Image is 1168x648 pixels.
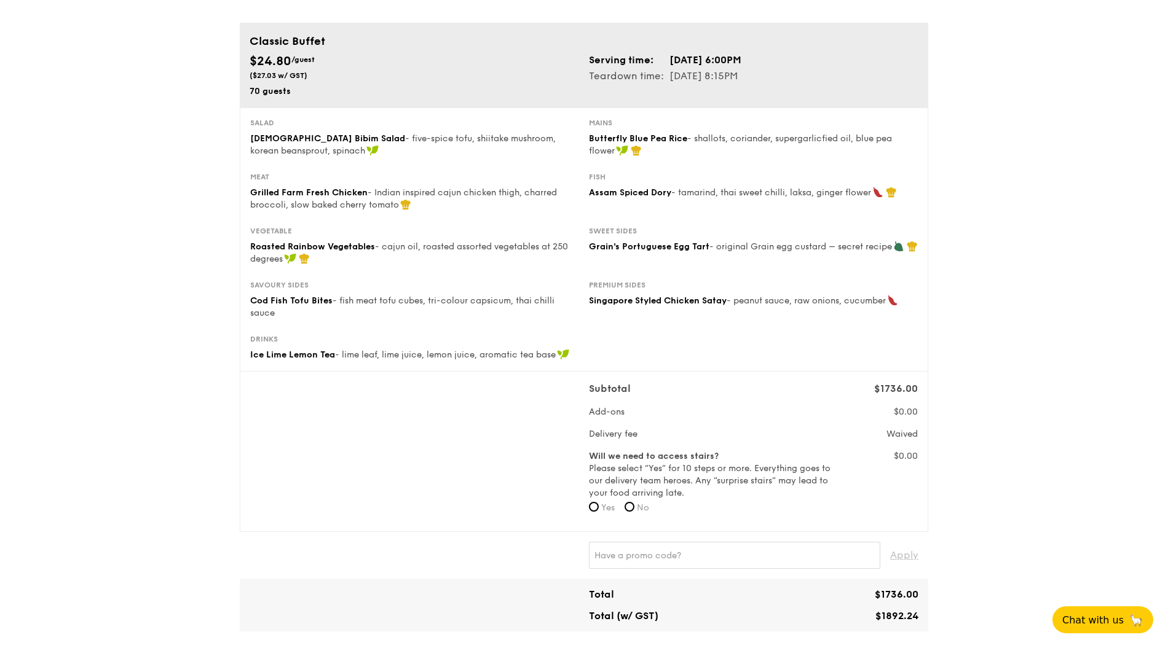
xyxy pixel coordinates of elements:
span: - peanut sauce, raw onions, cucumber [727,295,886,306]
span: Chat with us [1062,614,1124,626]
span: - cajun oil, roasted assorted vegetables at 250 degrees [250,241,568,264]
img: icon-vegan.f8ff3823.svg [284,253,296,264]
span: Ice Lime Lemon Tea [250,349,335,360]
span: Singapore Styled Chicken Satay [589,295,727,306]
span: Subtotal [589,383,631,394]
span: No [637,502,649,513]
span: ($27.03 w/ GST) [250,71,307,80]
input: Have a promo code? [589,542,880,569]
span: Assam Spiced Dory [589,187,671,198]
div: 70 guests [250,85,579,98]
img: icon-vegan.f8ff3823.svg [557,349,569,360]
div: Premium sides [589,280,918,290]
span: 🦙 [1129,613,1143,627]
span: Roasted Rainbow Vegetables [250,241,375,252]
span: [DEMOGRAPHIC_DATA] Bibim Salad [250,133,405,144]
img: icon-vegetarian.fe4039eb.svg [893,241,904,252]
span: Grain's Portuguese Egg Tart [589,241,709,252]
img: icon-chef-hat.a58ddaea.svg [631,145,642,156]
span: $1736.00 [875,588,918,600]
span: /guest [291,55,315,64]
span: $0.00 [894,451,918,461]
span: $0.00 [894,407,918,417]
span: Add-ons [589,407,625,417]
img: icon-spicy.37a8142b.svg [887,295,898,306]
span: Yes [601,502,615,513]
td: [DATE] 6:00PM [669,52,742,68]
div: Salad [250,118,579,128]
span: - tamarind, thai sweet chilli, laksa, ginger flower [671,187,871,198]
div: Mains [589,118,918,128]
img: icon-spicy.37a8142b.svg [872,187,883,198]
span: Butterfly Blue Pea Rice [589,133,687,144]
div: Sweet sides [589,226,918,236]
td: Serving time: [589,52,669,68]
span: Delivery fee [589,429,637,439]
span: - fish meat tofu cubes, tri-colour capsicum, thai chilli sauce [250,295,554,318]
span: - lime leaf, lime juice, lemon juice, aromatic tea base [335,349,556,360]
span: Grilled Farm Fresh Chicken [250,187,368,198]
span: Total (w/ GST) [589,610,658,622]
span: $24.80 [250,54,291,69]
span: Waived [886,429,918,439]
span: - Indian inspired cajun chicken thigh, charred broccoli, slow baked cherry tomato [250,187,557,210]
div: Fish [589,172,918,182]
input: No [625,502,634,512]
span: Total [589,588,614,600]
span: Cod Fish Tofu Bites [250,295,333,306]
div: Meat [250,172,579,182]
span: - original Grain egg custard – secret recipe [709,241,892,252]
img: icon-chef-hat.a58ddaea.svg [299,253,310,264]
span: Apply [890,542,918,569]
input: Yes [589,502,599,512]
img: icon-chef-hat.a58ddaea.svg [907,241,918,252]
span: $1892.24 [875,610,918,622]
span: - shallots, coriander, supergarlicfied oil, blue pea flower [589,133,892,156]
div: Vegetable [250,226,579,236]
div: Savoury sides [250,280,579,290]
label: Please select “Yes” for 10 steps or more. Everything goes to our delivery team heroes. Any “surpr... [589,450,833,499]
img: icon-vegan.f8ff3823.svg [616,145,628,156]
div: Drinks [250,334,579,344]
td: [DATE] 8:15PM [669,68,742,84]
span: $1736.00 [874,383,918,394]
img: icon-chef-hat.a58ddaea.svg [886,187,897,198]
img: icon-vegan.f8ff3823.svg [366,145,379,156]
div: Classic Buffet [250,33,918,50]
b: Will we need to access stairs? [589,451,719,461]
img: icon-chef-hat.a58ddaea.svg [400,199,411,210]
button: Chat with us🦙 [1052,606,1153,633]
td: Teardown time: [589,68,669,84]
